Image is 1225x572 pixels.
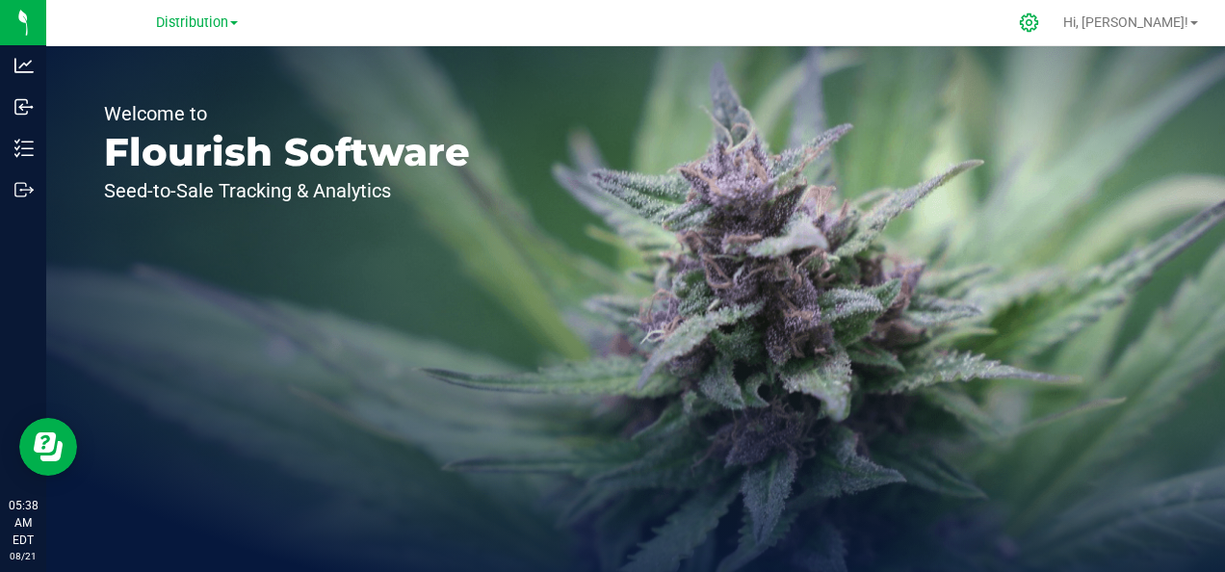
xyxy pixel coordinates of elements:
inline-svg: Inbound [14,97,34,117]
p: 08/21 [9,549,38,563]
span: Hi, [PERSON_NAME]! [1063,14,1188,30]
p: Welcome to [104,104,470,123]
iframe: Resource center [19,418,77,476]
inline-svg: Outbound [14,180,34,199]
p: 05:38 AM EDT [9,497,38,549]
inline-svg: Inventory [14,139,34,158]
div: Manage settings [1016,13,1043,33]
p: Flourish Software [104,133,470,171]
p: Seed-to-Sale Tracking & Analytics [104,181,470,200]
span: Distribution [156,14,228,31]
inline-svg: Analytics [14,56,34,75]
